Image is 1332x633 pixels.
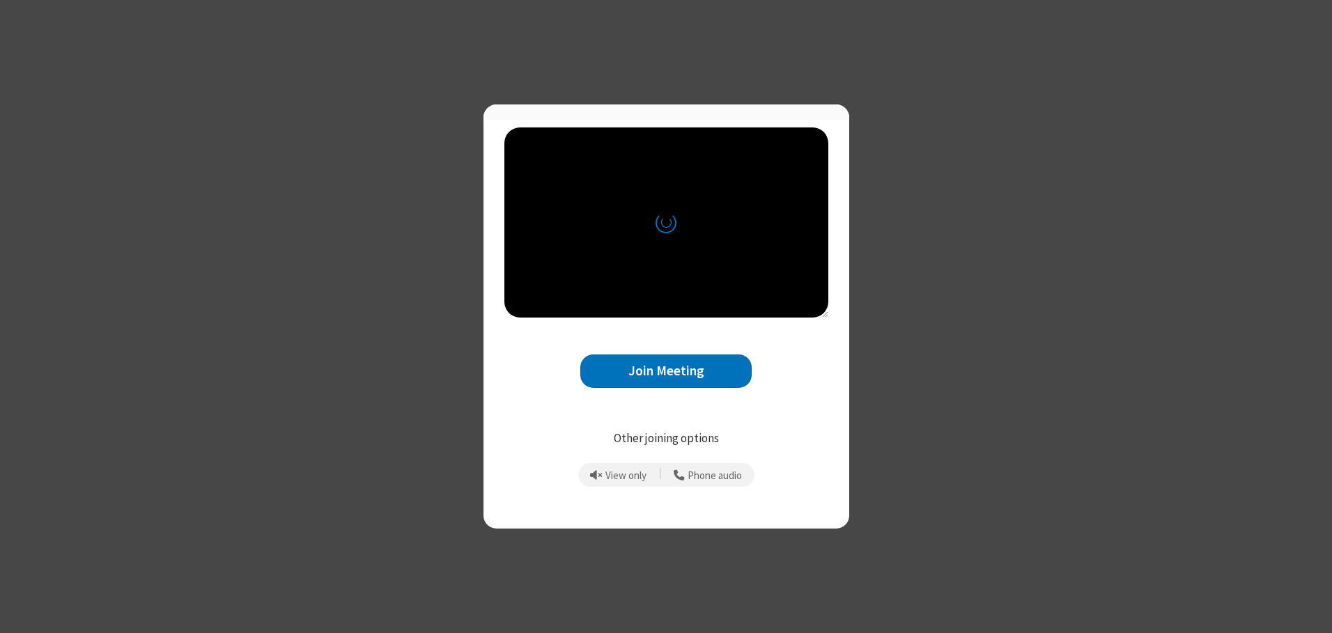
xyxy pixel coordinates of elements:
button: Join Meeting [580,354,752,389]
button: Prevent echo when there is already an active mic and speaker in the room. [585,463,652,487]
button: Use your phone for mic and speaker while you view the meeting on this device. [669,463,748,487]
span: | [659,465,662,485]
p: Other joining options [504,430,828,448]
span: View only [605,470,646,482]
span: Phone audio [688,470,742,482]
